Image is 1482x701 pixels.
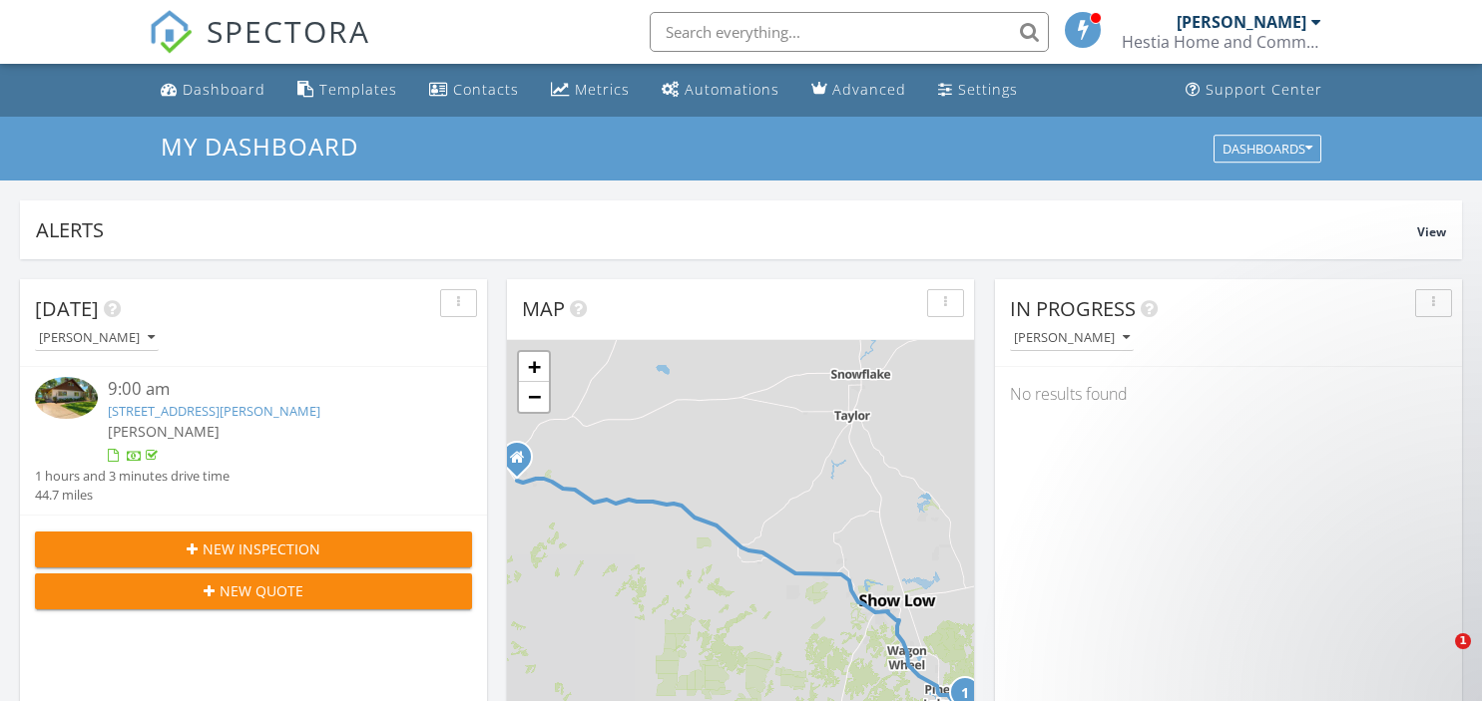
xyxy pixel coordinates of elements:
[153,72,273,109] a: Dashboard
[149,27,370,69] a: SPECTORA
[519,382,549,412] a: Zoom out
[108,422,220,441] span: [PERSON_NAME]
[161,130,358,163] span: My Dashboard
[803,72,914,109] a: Advanced
[930,72,1026,109] a: Settings
[35,377,472,505] a: 9:00 am [STREET_ADDRESS][PERSON_NAME] [PERSON_NAME] 1 hours and 3 minutes drive time 44.7 miles
[1455,633,1471,649] span: 1
[1010,325,1134,352] button: [PERSON_NAME]
[685,80,779,99] div: Automations
[1177,12,1306,32] div: [PERSON_NAME]
[1010,295,1136,322] span: In Progress
[35,325,159,352] button: [PERSON_NAME]
[35,573,472,609] button: New Quote
[575,80,630,99] div: Metrics
[220,580,303,601] span: New Quote
[995,367,1462,421] div: No results found
[1178,72,1330,109] a: Support Center
[1014,331,1130,345] div: [PERSON_NAME]
[517,457,529,469] div: P.O. Box 2418 , Overgaard AZ 85933
[289,72,405,109] a: Templates
[108,377,436,402] div: 9:00 am
[207,10,370,52] span: SPECTORA
[319,80,397,99] div: Templates
[453,80,519,99] div: Contacts
[35,295,99,322] span: [DATE]
[35,531,472,567] button: New Inspection
[35,467,230,486] div: 1 hours and 3 minutes drive time
[39,331,155,345] div: [PERSON_NAME]
[35,486,230,505] div: 44.7 miles
[1206,80,1322,99] div: Support Center
[543,72,638,109] a: Metrics
[961,687,969,701] i: 1
[35,377,98,419] img: 9349085%2Fcover_photos%2FTccUiaLRyKsV4WJIfOWI%2Fsmall.webp
[958,80,1018,99] div: Settings
[183,80,265,99] div: Dashboard
[1214,135,1321,163] button: Dashboards
[522,295,565,322] span: Map
[1223,142,1312,156] div: Dashboards
[832,80,906,99] div: Advanced
[1414,633,1462,681] iframe: Intercom live chat
[654,72,787,109] a: Automations (Basic)
[650,12,1049,52] input: Search everything...
[1417,223,1446,240] span: View
[36,216,1417,243] div: Alerts
[108,402,320,420] a: [STREET_ADDRESS][PERSON_NAME]
[203,538,320,559] span: New Inspection
[421,72,527,109] a: Contacts
[149,10,193,54] img: The Best Home Inspection Software - Spectora
[1122,32,1321,52] div: Hestia Home and Commercial Inspections
[519,352,549,382] a: Zoom in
